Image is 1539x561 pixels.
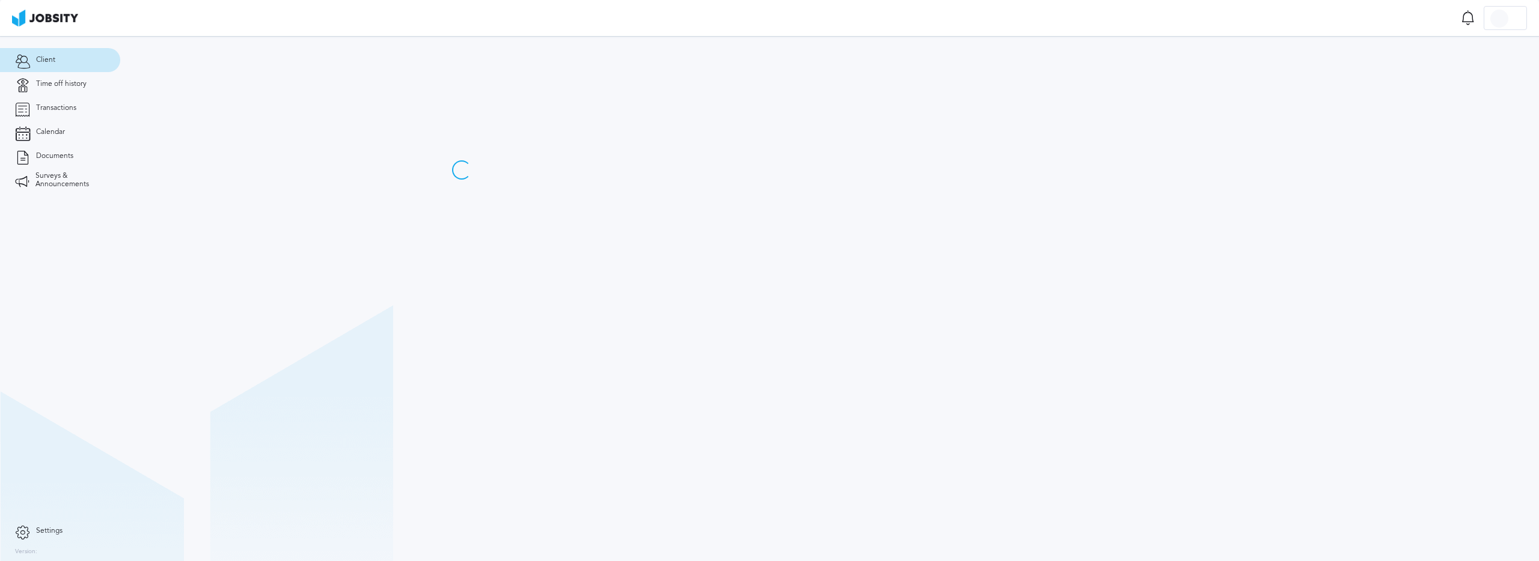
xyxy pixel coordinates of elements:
[15,548,37,556] label: Version:
[36,152,73,160] span: Documents
[36,128,65,136] span: Calendar
[35,172,105,189] span: Surveys & Announcements
[36,527,63,535] span: Settings
[12,10,78,26] img: ab4bad089aa723f57921c736e9817d99.png
[36,56,55,64] span: Client
[36,104,76,112] span: Transactions
[36,80,87,88] span: Time off history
